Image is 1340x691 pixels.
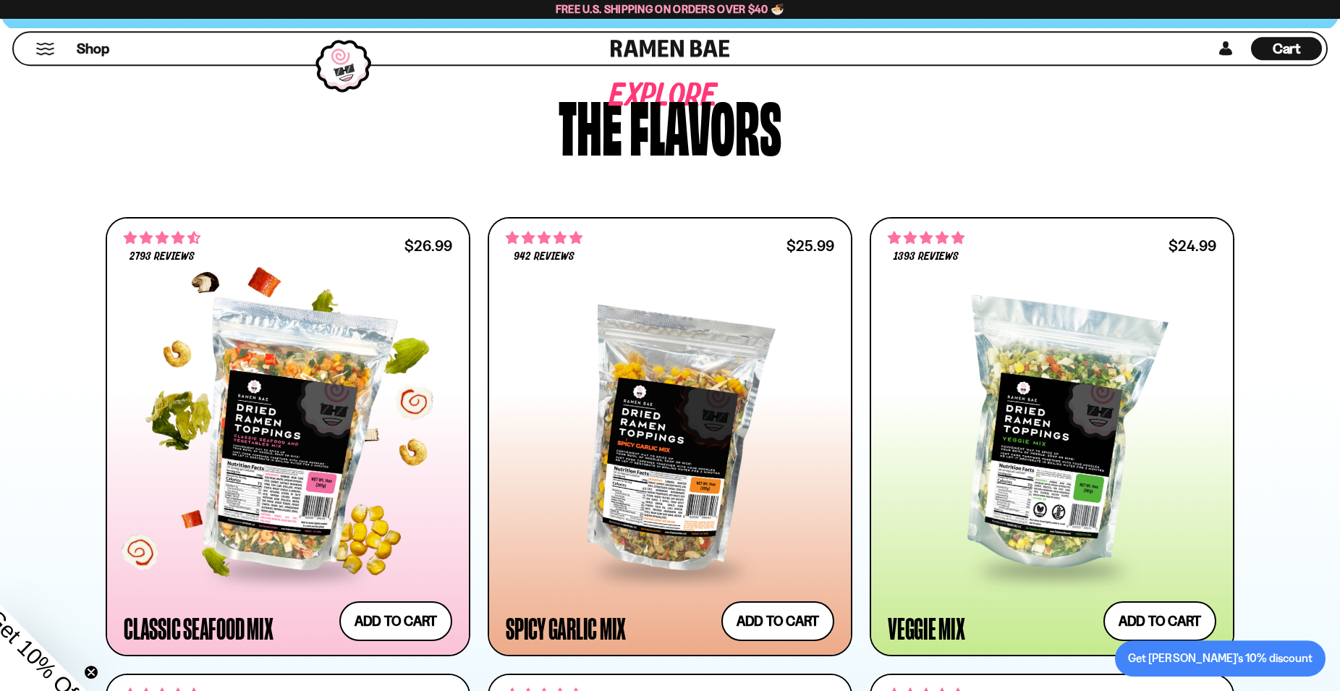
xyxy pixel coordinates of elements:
span: 2793 reviews [130,251,195,263]
a: 4.76 stars 1393 reviews $24.99 Veggie Mix Add to cart [870,217,1234,656]
div: The [559,90,622,158]
span: Explore [609,90,673,103]
div: $25.99 [786,239,834,253]
button: Add to cart [1103,601,1216,641]
span: 4.75 stars [506,229,582,247]
span: 4.76 stars [888,229,964,247]
button: Add to cart [339,601,452,641]
a: 4.75 stars 942 reviews $25.99 Spicy Garlic Mix Add to cart [488,217,852,656]
a: 4.68 stars 2793 reviews $26.99 Classic Seafood Mix Add to cart [106,217,470,656]
div: Spicy Garlic Mix [506,615,626,641]
button: Close teaser [84,665,98,679]
a: Shop [77,37,109,60]
span: 942 reviews [514,251,574,263]
div: Get [PERSON_NAME]'s 10% discount [1128,650,1313,667]
span: 1393 reviews [894,251,959,263]
div: $24.99 [1169,239,1216,253]
div: Cart [1251,33,1322,64]
div: $26.99 [404,239,452,253]
div: Classic Seafood Mix [124,615,273,641]
div: Veggie Mix [888,615,965,641]
span: Free U.S. Shipping on Orders over $40 🍜 [556,2,785,16]
span: 4.68 stars [124,229,200,247]
div: flavors [629,90,781,158]
button: Add to cart [721,601,834,641]
span: Shop [77,39,109,59]
button: Mobile Menu Trigger [35,43,55,55]
span: Cart [1273,40,1301,57]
